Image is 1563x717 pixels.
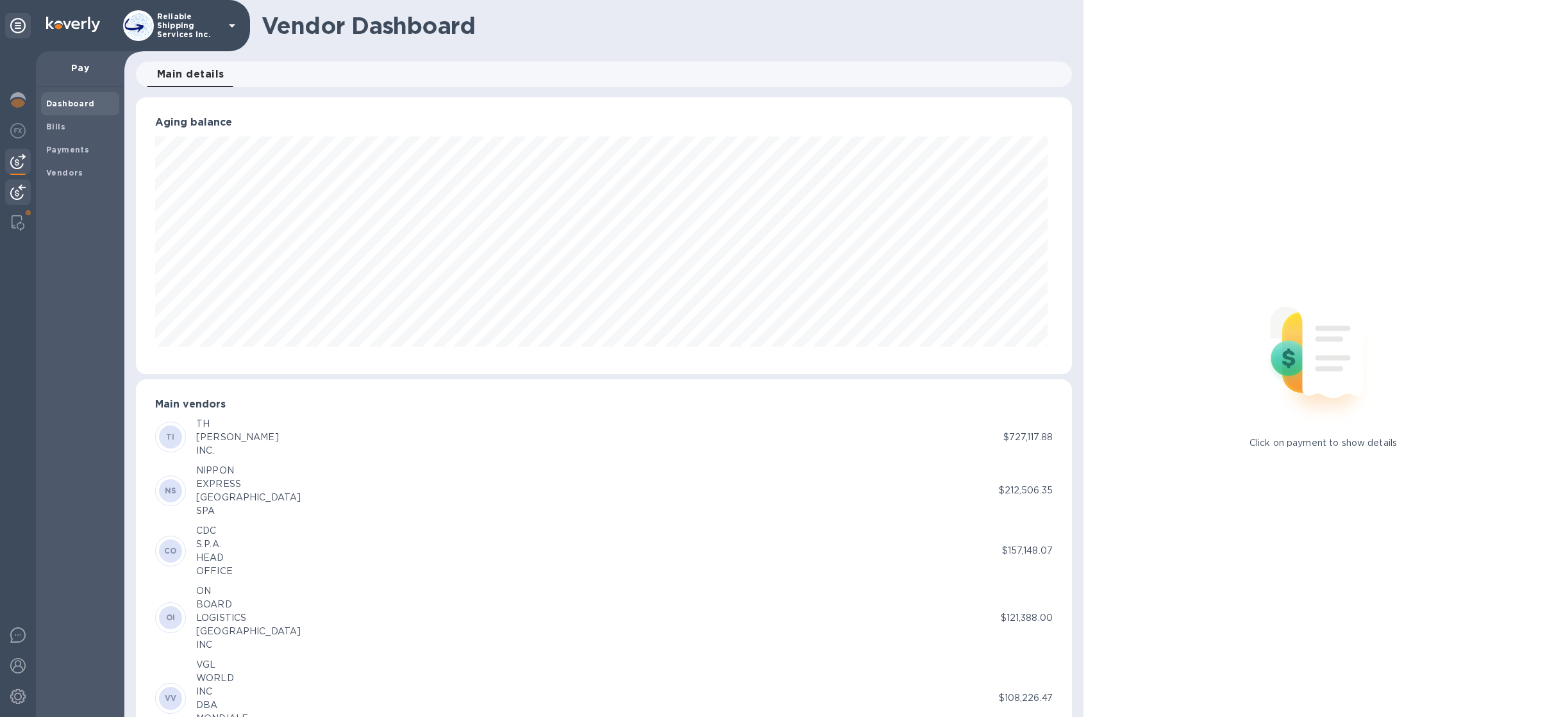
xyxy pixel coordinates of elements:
h3: Main vendors [155,399,1053,411]
div: TH [196,417,279,431]
h3: Aging balance [155,117,1053,129]
div: VGL [196,658,248,672]
div: [PERSON_NAME] [196,431,279,444]
h1: Vendor Dashboard [262,12,1063,39]
div: BOARD [196,598,301,611]
div: [GEOGRAPHIC_DATA] [196,491,301,504]
p: Reliable Shipping Services Inc. [157,12,221,39]
div: DBA [196,698,248,712]
b: CO [164,546,177,556]
div: S.P.A. [196,538,233,551]
p: Click on payment to show details [1250,436,1397,450]
p: $108,226.47 [999,691,1053,705]
b: VV [165,693,177,703]
b: OI [166,613,176,622]
div: HEAD [196,551,233,565]
div: WORLD [196,672,248,685]
div: INC [196,685,248,698]
div: INC [196,638,301,652]
div: OFFICE [196,565,233,578]
div: NIPPON [196,464,301,477]
b: TI [166,432,175,441]
span: Main details [157,65,224,83]
div: Unpin categories [5,13,31,38]
b: Vendors [46,168,83,177]
div: EXPRESS [196,477,301,491]
p: $212,506.35 [999,484,1053,497]
b: NS [165,486,177,495]
div: CDC [196,524,233,538]
p: $121,388.00 [1001,611,1053,625]
div: SPA [196,504,301,518]
b: Dashboard [46,99,95,108]
div: ON [196,584,301,598]
div: LOGISTICS [196,611,301,625]
img: Foreign exchange [10,123,26,138]
img: Logo [46,17,100,32]
b: Bills [46,122,65,131]
p: $727,117.88 [1003,431,1053,444]
p: $157,148.07 [1002,544,1053,557]
div: INC. [196,444,279,457]
div: [GEOGRAPHIC_DATA] [196,625,301,638]
p: Pay [46,62,114,74]
b: Payments [46,145,89,154]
